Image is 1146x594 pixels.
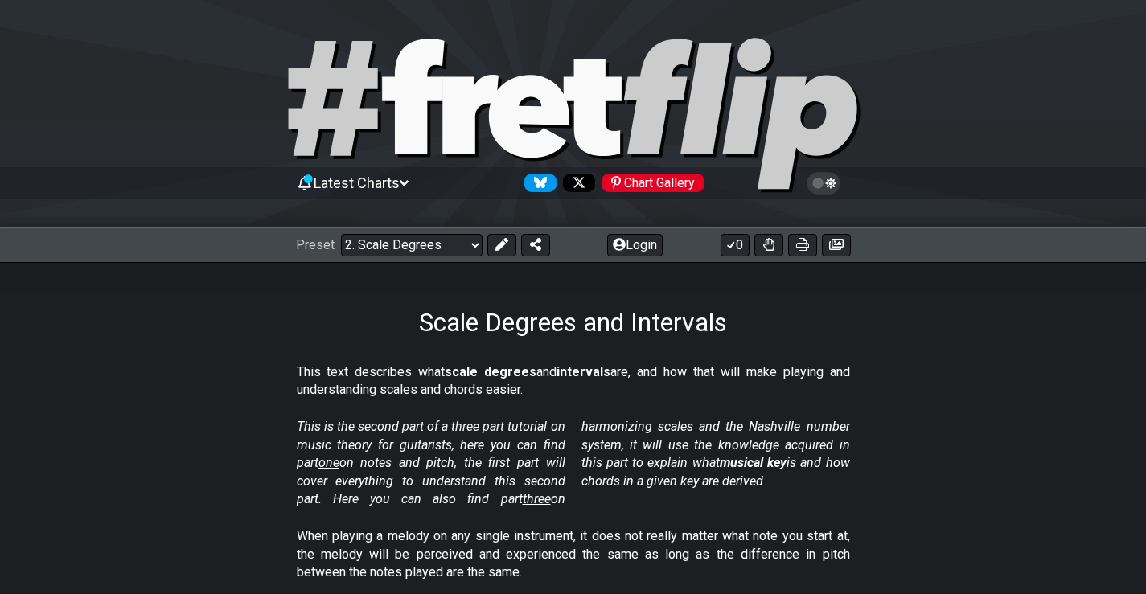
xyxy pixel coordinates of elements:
span: Latest Charts [314,174,400,191]
button: Login [607,234,663,256]
span: Preset [296,237,335,252]
a: #fretflip at Pinterest [595,174,704,192]
div: Chart Gallery [602,174,704,192]
p: When playing a melody on any single instrument, it does not really matter what note you start at,... [297,527,850,581]
p: This text describes what and are, and how that will make playing and understanding scales and cho... [297,363,850,399]
button: Share Preset [521,234,550,256]
select: Preset [341,234,483,256]
em: This is the second part of a three part tutorial on music theory for guitarists, here you can fin... [297,419,850,506]
span: one [318,455,339,470]
span: Toggle light / dark theme [815,176,833,190]
button: Edit Preset [487,234,516,256]
button: Create image [822,234,851,256]
span: three [523,491,551,506]
strong: musical key [720,455,787,470]
button: 0 [721,234,750,256]
strong: intervals [557,364,610,379]
strong: scale degrees [445,364,536,379]
h1: Scale Degrees and Intervals [419,307,727,338]
a: Follow #fretflip at Bluesky [518,174,557,192]
button: Toggle Dexterity for all fretkits [754,234,783,256]
button: Print [788,234,817,256]
a: Follow #fretflip at X [557,174,595,192]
